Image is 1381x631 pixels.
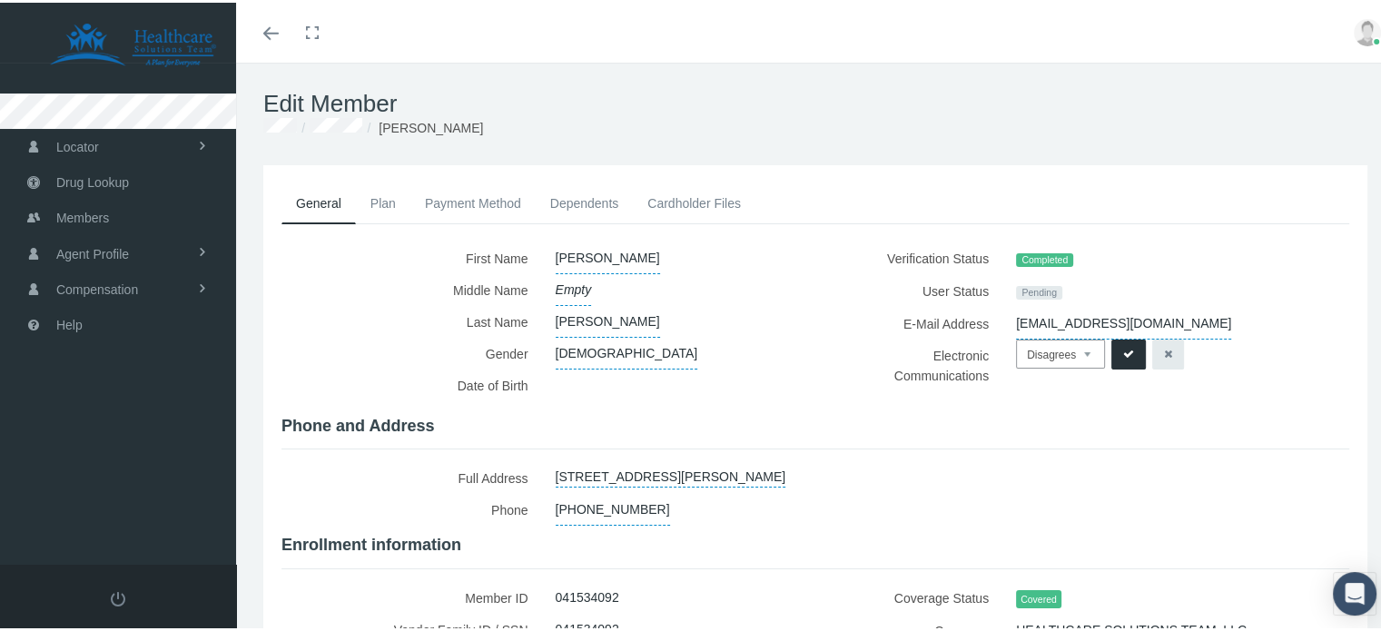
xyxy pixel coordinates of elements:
[263,87,1367,115] h1: Edit Member
[1333,569,1376,613] div: Open Intercom Messenger
[56,270,138,304] span: Compensation
[829,305,1002,337] label: E-Mail Address
[556,303,660,335] span: [PERSON_NAME]
[281,303,542,335] label: Last Name
[1016,283,1062,298] span: Pending
[556,335,698,367] span: [DEMOGRAPHIC_DATA]
[281,414,1349,434] h4: Phone and Address
[281,459,542,491] label: Full Address
[829,240,1002,272] label: Verification Status
[556,491,670,523] span: [PHONE_NUMBER]
[1354,16,1381,44] img: user-placeholder.jpg
[1016,305,1231,337] span: [EMAIL_ADDRESS][DOMAIN_NAME]
[536,181,634,221] a: Dependents
[56,305,83,340] span: Help
[281,533,1349,553] h4: Enrollment information
[56,198,109,232] span: Members
[281,181,356,222] a: General
[829,272,1002,305] label: User Status
[410,181,536,221] a: Payment Method
[633,181,755,221] a: Cardholder Files
[281,491,542,523] label: Phone
[556,271,592,303] span: Empty
[281,335,542,367] label: Gender
[1016,587,1061,606] span: Covered
[56,127,99,162] span: Locator
[556,579,619,610] span: 041534092
[829,337,1002,389] label: Electronic Communications
[281,271,542,303] label: Middle Name
[556,459,786,485] a: [STREET_ADDRESS][PERSON_NAME]
[24,20,242,65] img: HEALTHCARE SOLUTIONS TEAM, LLC
[1016,251,1073,265] span: Completed
[556,240,660,271] span: [PERSON_NAME]
[56,163,129,197] span: Drug Lookup
[281,367,542,404] label: Date of Birth
[281,240,542,271] label: First Name
[379,118,483,133] span: [PERSON_NAME]
[281,579,542,611] label: Member ID
[356,181,410,221] a: Plan
[56,234,129,269] span: Agent Profile
[829,579,1002,613] label: Coverage Status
